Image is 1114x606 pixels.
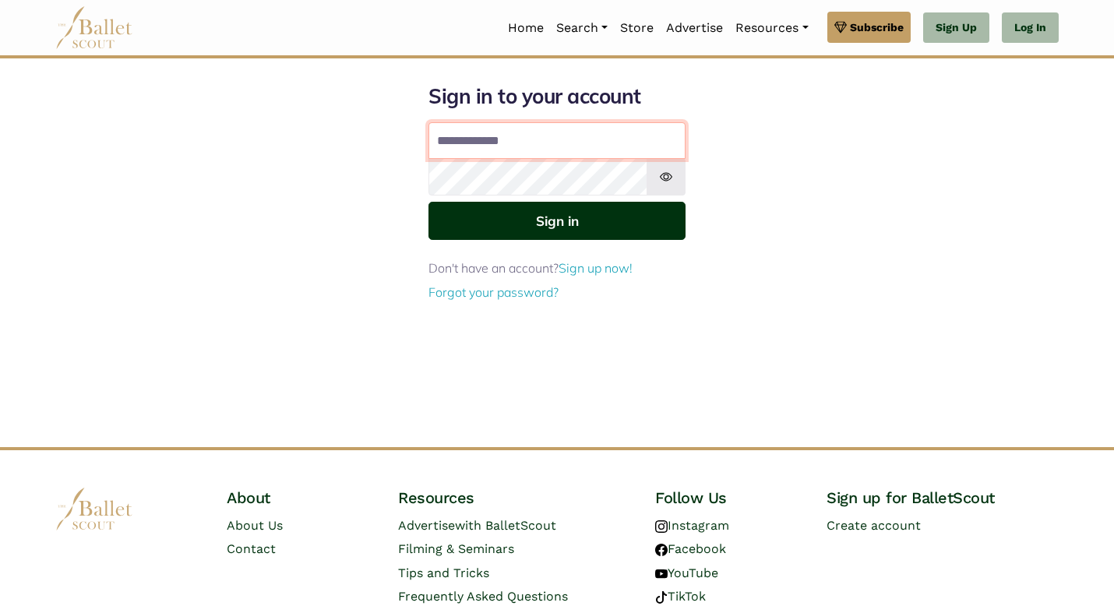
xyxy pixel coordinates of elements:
img: instagram logo [655,520,668,533]
img: tiktok logo [655,591,668,604]
a: Advertisewith BalletScout [398,518,556,533]
a: Frequently Asked Questions [398,589,568,604]
img: gem.svg [834,19,847,36]
img: youtube logo [655,568,668,580]
a: About Us [227,518,283,533]
h1: Sign in to your account [428,83,686,110]
img: facebook logo [655,544,668,556]
h4: Resources [398,488,630,508]
span: with BalletScout [455,518,556,533]
p: Don't have an account? [428,259,686,279]
img: logo [55,488,133,530]
a: Tips and Tricks [398,565,489,580]
a: Subscribe [827,12,911,43]
h4: About [227,488,373,508]
a: Sign up now! [559,260,633,276]
a: Home [502,12,550,44]
a: Filming & Seminars [398,541,514,556]
a: TikTok [655,589,706,604]
a: Log In [1002,12,1059,44]
h4: Sign up for BalletScout [827,488,1059,508]
a: Contact [227,541,276,556]
a: Instagram [655,518,729,533]
a: YouTube [655,565,718,580]
a: Forgot your password? [428,284,559,300]
a: Resources [729,12,814,44]
a: Store [614,12,660,44]
a: Facebook [655,541,726,556]
span: Subscribe [850,19,904,36]
a: Advertise [660,12,729,44]
h4: Follow Us [655,488,802,508]
a: Sign Up [923,12,989,44]
a: Search [550,12,614,44]
button: Sign in [428,202,686,240]
a: Create account [827,518,921,533]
